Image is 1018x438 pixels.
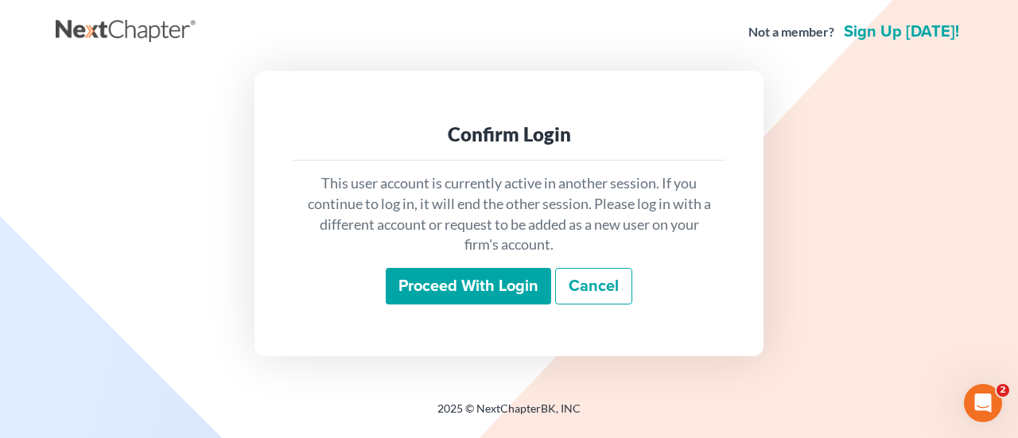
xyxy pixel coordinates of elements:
[964,384,1002,422] iframe: Intercom live chat
[841,24,962,40] a: Sign up [DATE]!
[555,268,632,304] a: Cancel
[997,384,1009,397] span: 2
[748,23,834,41] strong: Not a member?
[56,401,962,429] div: 2025 © NextChapterBK, INC
[386,268,551,304] input: Proceed with login
[305,122,713,147] div: Confirm Login
[305,173,713,255] p: This user account is currently active in another session. If you continue to log in, it will end ...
